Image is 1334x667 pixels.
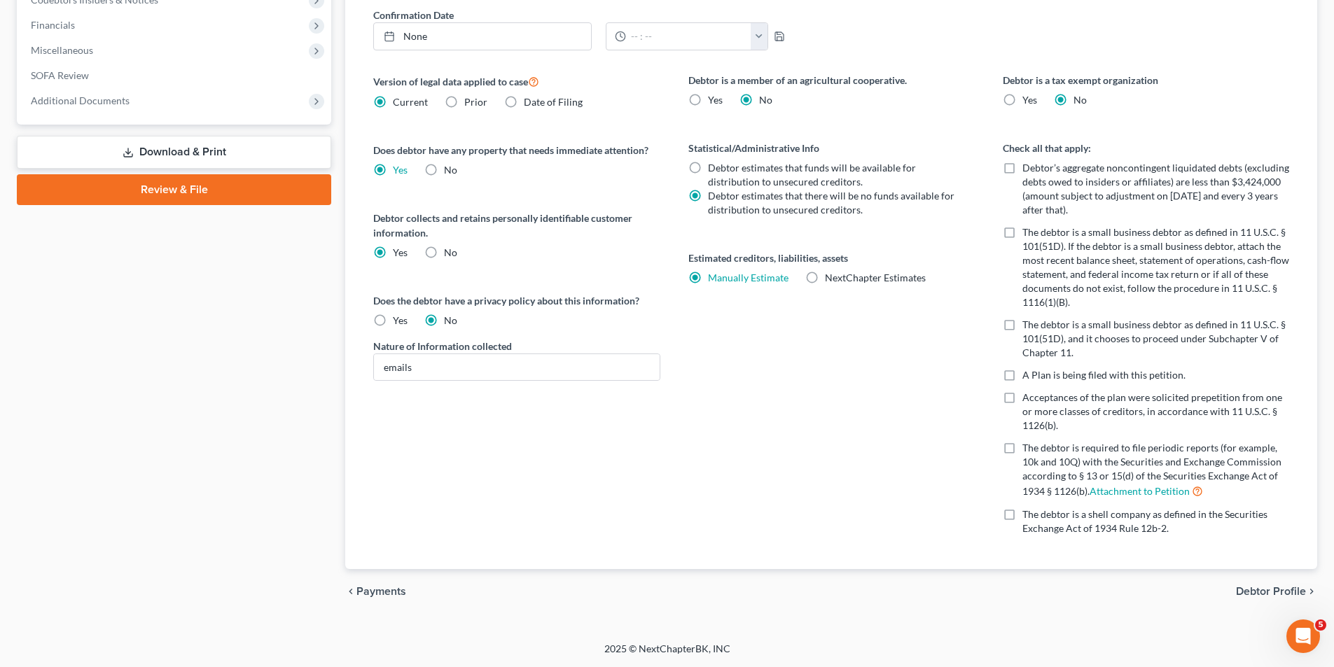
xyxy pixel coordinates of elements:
[373,73,660,90] label: Version of legal data applied to case
[366,8,831,22] label: Confirmation Date
[31,44,93,56] span: Miscellaneous
[1090,485,1190,497] a: Attachment to Petition
[708,272,788,283] a: Manually Estimate
[1074,94,1087,106] span: No
[11,279,269,335] div: Katie says…
[1022,162,1289,216] span: Debtor’s aggregate noncontingent liquidated debts (excluding debts owed to insiders or affiliates...
[44,458,55,470] button: Gif picker
[1022,226,1289,308] span: The debtor is a small business debtor as defined in 11 U.S.C. § 101(51D). If the debtor is a smal...
[1022,391,1282,431] span: Acceptances of the plan were solicited prepetition from one or more classes of creditors, in acco...
[17,174,331,205] a: Review & File
[12,429,268,453] textarea: Message…
[759,94,772,106] span: No
[17,136,331,169] a: Download & Print
[9,6,36,32] button: go back
[11,335,269,353] div: [DATE]
[11,353,269,423] div: user says…
[393,164,408,176] a: Yes
[708,190,954,216] span: Debtor estimates that there will be no funds available for distribution to unsecured creditors.
[1003,73,1289,87] label: Debtor is a tax exempt organization
[444,314,457,326] span: No
[444,246,457,258] span: No
[345,586,406,597] button: chevron_left Payments
[22,288,218,315] div: Please try to file again, we just deployed a fix to the app for this case.
[1022,508,1267,534] span: The debtor is a shell company as defined in the Securities Exchange Act of 1934 Rule 12b-2.
[1022,318,1286,358] span: The debtor is a small business debtor as defined in 11 U.S.C. § 101(51D), and it chooses to proce...
[1306,586,1317,597] i: chevron_right
[464,96,487,108] span: Prior
[22,131,218,241] div: Hi [PERSON_NAME]! I just reached out to my Development Team for an update on this. It does look l...
[393,246,408,258] span: Yes
[374,354,659,381] input: Enter nature of information...
[240,453,263,475] button: Send a message…
[373,339,512,353] label: Nature of Information collected
[708,162,916,188] span: Debtor estimates that funds will be available for distribution to unsecured creditors.
[244,6,271,32] button: Home
[31,69,89,81] span: SOFA Review
[1315,619,1326,631] span: 5
[1236,586,1306,597] span: Debtor Profile
[1236,586,1317,597] button: Debtor Profile chevron_right
[393,314,408,326] span: Yes
[11,260,269,279] div: [DATE]
[11,279,230,323] div: Please try to file again, we just deployed a fix to the app for this case.
[825,272,926,283] span: NextChapter Estimates
[11,423,269,547] div: James says…
[373,143,660,157] label: Does debtor have any property that needs immediate attention?
[62,362,258,403] div: I cant refile the case. but i should be able to file into the case through next chapter yes?
[31,94,130,106] span: Additional Documents
[1286,619,1320,653] iframe: Intercom live chat
[68,17,139,31] p: Active 30m ago
[356,586,406,597] span: Payments
[1022,369,1186,381] span: A Plan is being filed with this petition.
[1003,141,1289,155] label: Check all that apply:
[374,23,591,50] a: None
[688,141,975,155] label: Statistical/Administrative Info
[20,63,331,88] a: SOFA Review
[393,96,428,108] span: Current
[31,19,75,31] span: Financials
[444,164,457,176] span: No
[373,211,660,240] label: Debtor collects and retains personally identifiable customer information.
[11,122,269,260] div: James says…
[50,353,269,412] div: I cant refile the case. but i should be able to file into the case through next chapter yes?
[11,122,230,249] div: Hi [PERSON_NAME]! I just reached out to my Development Team for an update on this. It does look l...
[688,251,975,265] label: Estimated creditors, liabilities, assets
[688,73,975,87] label: Debtor is a member of an agricultural cooperative.
[68,7,159,17] h1: [PERSON_NAME]
[524,96,583,108] span: Date of Filing
[268,642,1066,667] div: 2025 © NextChapterBK, INC
[373,293,660,308] label: Does the debtor have a privacy policy about this information?
[1022,94,1037,106] span: Yes
[708,94,723,106] span: Yes
[626,23,751,50] input: -- : --
[40,8,62,30] img: Profile image for James
[67,458,78,470] button: Upload attachment
[11,423,230,522] div: Hi [PERSON_NAME]! Sorry for the confusion. Are you saying that you should be able to file a new c...
[1022,442,1281,497] span: The debtor is required to file periodic reports (for example, 10k and 10Q) with the Securities an...
[22,458,33,470] button: Emoji picker
[62,7,258,103] div: Hello [PERSON_NAME], I see that NextChapter has not updated the status of the filing through the ...
[345,586,356,597] i: chevron_left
